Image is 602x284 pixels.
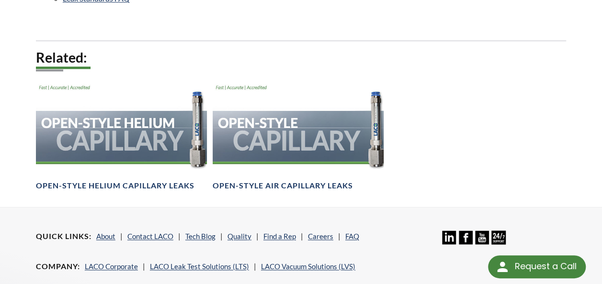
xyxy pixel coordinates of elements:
a: LACO Leak Test Solutions (LTS) [150,262,249,271]
h4: Quick Links [36,231,91,241]
h4: Open-Style Air Capillary Leaks [213,181,353,191]
h2: Related: [36,49,566,66]
a: Contact LACO [127,232,173,240]
h4: Company [36,262,80,272]
div: Request a Call [514,255,576,277]
a: Careers [308,232,333,240]
a: LACO Corporate [85,262,138,271]
a: Quality [227,232,251,240]
a: FAQ [345,232,359,240]
div: Request a Call [488,255,586,278]
img: 24/7 Support Icon [491,230,505,244]
img: round button [495,259,510,274]
a: Find a Rep [263,232,296,240]
a: 24/7 Support [491,237,505,246]
a: LACO Vacuum Solutions (LVS) [261,262,355,271]
a: Tech Blog [185,232,216,240]
h4: Open-Style Helium Capillary Leaks [36,181,194,191]
a: Open-Style Capillary headerOpen-Style Air Capillary Leaks [213,80,384,191]
a: Open-Style Helium Capillary headerOpen-Style Helium Capillary Leaks [36,80,207,191]
a: About [96,232,115,240]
